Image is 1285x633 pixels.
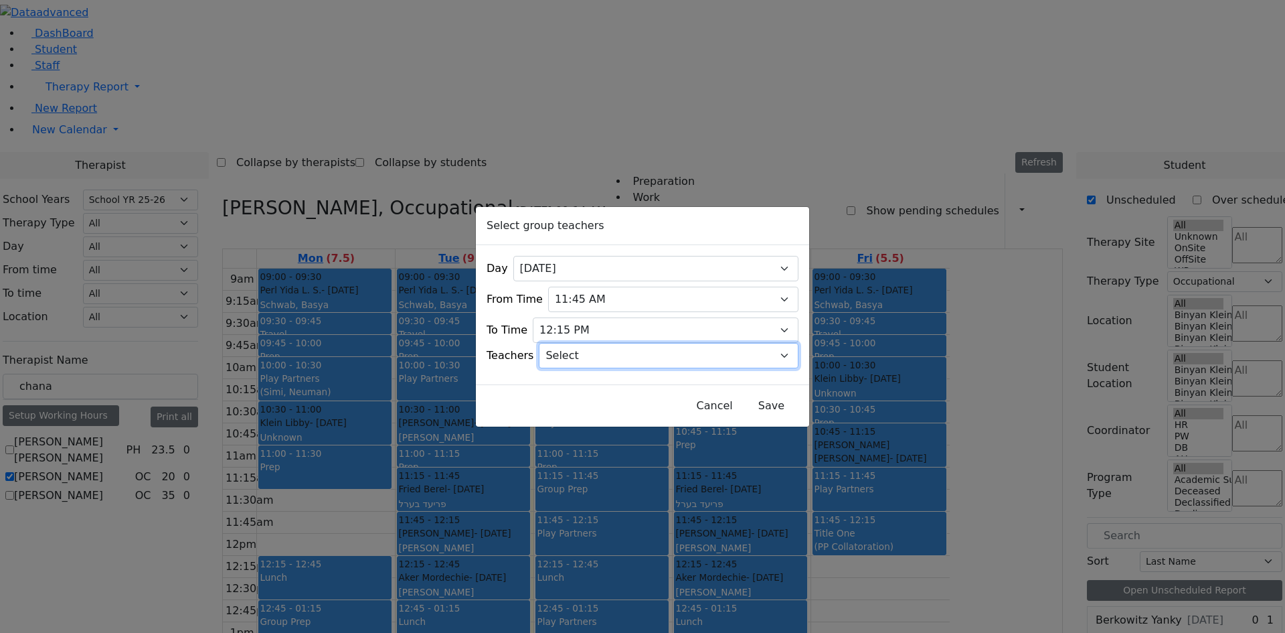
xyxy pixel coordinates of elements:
button: Save [742,393,801,419]
label: To Time [487,322,527,338]
label: Teachers [487,348,533,364]
label: From Time [487,291,543,307]
button: Close [688,393,742,419]
div: Select group teachers [476,207,809,245]
label: Day [487,261,508,277]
